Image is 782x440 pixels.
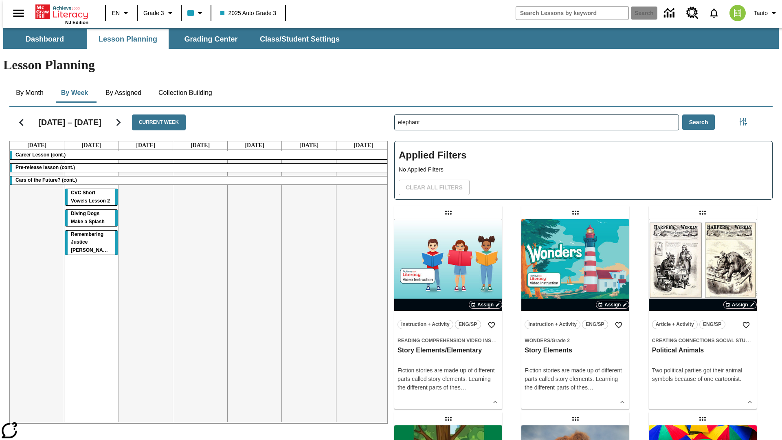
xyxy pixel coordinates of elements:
[65,231,118,255] div: Remembering Justice O'Connor
[35,4,88,20] a: Home
[3,28,779,49] div: SubNavbar
[652,338,757,343] span: Creating Connections Social Studies
[652,320,698,329] button: Article + Activity
[477,301,494,308] span: Assign
[525,320,580,329] button: Instruction + Activity
[525,366,626,392] div: Fiction stories are made up of different parts called story elements. Learning the different part...
[656,320,694,329] span: Article + Activity
[703,2,725,24] a: Notifications
[54,83,95,103] button: By Week
[253,29,346,49] button: Class/Student Settings
[401,320,450,329] span: Instruction + Activity
[10,176,391,185] div: Cars of the Future? (cont.)
[352,141,375,150] a: October 12, 2025
[35,3,88,25] div: Home
[132,114,186,130] button: Current Week
[170,29,252,49] button: Grading Center
[15,165,75,170] span: Pre-release lesson (cont.)
[398,336,499,345] span: Topic: Reading Comprehension Video Instruction/null
[725,2,751,24] button: Select a new avatar
[729,5,746,21] img: avatar image
[3,29,347,49] div: SubNavbar
[754,9,768,18] span: Tauto
[442,206,455,219] div: Draggable lesson: Story Elements/Elementary
[260,35,340,44] span: Class/Student Settings
[15,152,66,158] span: Career Lesson (cont.)
[455,320,481,329] button: ENG/SP
[398,320,453,329] button: Instruction + Activity
[394,141,773,200] div: Applied Filters
[649,219,757,409] div: lesson details
[569,206,582,219] div: Draggable lesson: Story Elements
[569,412,582,425] div: Draggable lesson: Welcome to Pleistocene Park
[65,189,118,205] div: CVC Short Vowels Lesson 2
[484,318,499,332] button: Add to Favorites
[10,151,391,159] div: Career Lesson (cont.)
[521,219,629,409] div: lesson details
[681,2,703,24] a: Resource Center, Will open in new tab
[596,301,629,309] button: Assign Choose Dates
[703,320,721,329] span: ENG/SP
[71,231,112,253] span: Remembering Justice O'Connor
[3,57,779,73] h1: Lesson Planning
[399,145,768,165] h2: Applied Filters
[99,35,157,44] span: Lesson Planning
[11,112,32,133] button: Previous
[652,336,753,345] span: Topic: Creating Connections Social Studies/US History I
[71,190,110,204] span: CVC Short Vowels Lesson 2
[732,301,748,308] span: Assign
[659,2,681,24] a: Data Center
[652,366,753,383] div: Two political parties got their animal symbols because of one cartoonist.
[9,83,50,103] button: By Month
[699,320,725,329] button: ENG/SP
[525,338,550,343] span: Wonders
[528,320,577,329] span: Instruction + Activity
[744,396,756,408] button: Show Details
[65,20,88,25] span: NJ Edition
[525,346,626,355] h3: Story Elements
[71,211,105,224] span: Diving Dogs Make a Splash
[585,384,588,391] span: s
[682,114,715,130] button: Search
[735,114,751,130] button: Filters Side menu
[10,164,391,172] div: Pre-release lesson (cont.)
[751,6,782,20] button: Profile/Settings
[189,141,211,150] a: October 9, 2025
[442,412,455,425] div: Draggable lesson: Oteos, the Elephant of Surprise
[108,6,134,20] button: Language: EN, Select a language
[80,141,103,150] a: October 7, 2025
[696,206,709,219] div: Draggable lesson: Political Animals
[220,9,277,18] span: 2025 Auto Grade 3
[586,320,604,329] span: ENG/SP
[395,115,679,130] input: Search Lessons By Keyword
[398,366,499,392] div: Fiction stories are made up of different parts called story elements. Learning the different part...
[723,301,757,309] button: Assign Choose Dates
[516,7,628,20] input: search field
[489,396,501,408] button: Show Details
[582,320,608,329] button: ENG/SP
[108,112,129,133] button: Next
[469,301,502,309] button: Assign Choose Dates
[399,165,768,174] p: No Applied Filters
[398,346,499,355] h3: Story Elements/Elementary
[461,384,466,391] span: …
[87,29,169,49] button: Lesson Planning
[398,338,516,343] span: Reading Comprehension Video Instruction
[4,29,86,49] button: Dashboard
[26,35,64,44] span: Dashboard
[588,384,593,391] span: …
[525,336,626,345] span: Topic: Wonders/Grade 2
[7,1,31,25] button: Open side menu
[551,338,570,343] span: Grade 2
[134,141,157,150] a: October 8, 2025
[184,6,208,20] button: Class color is light blue. Change class color
[604,301,621,308] span: Assign
[143,9,164,18] span: Grade 3
[26,141,48,150] a: October 6, 2025
[152,83,219,103] button: Collection Building
[458,384,461,391] span: s
[15,177,77,183] span: Cars of the Future? (cont.)
[140,6,178,20] button: Grade: Grade 3, Select a grade
[99,83,148,103] button: By Assigned
[112,9,120,18] span: EN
